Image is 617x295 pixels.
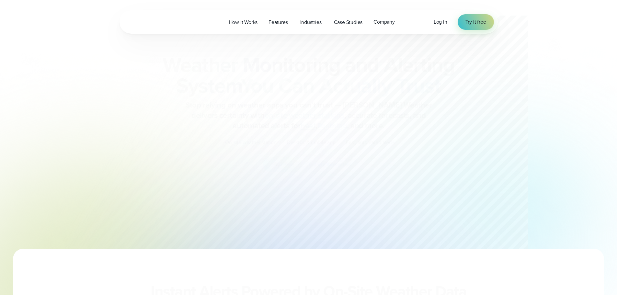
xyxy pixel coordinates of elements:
a: How it Works [223,16,263,29]
span: Try it free [465,18,486,26]
span: Industries [300,18,322,26]
span: How it Works [229,18,258,26]
a: Case Studies [328,16,368,29]
span: Features [269,18,288,26]
span: Company [373,18,395,26]
span: Case Studies [334,18,363,26]
a: Try it free [458,14,494,30]
a: Log in [434,18,447,26]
